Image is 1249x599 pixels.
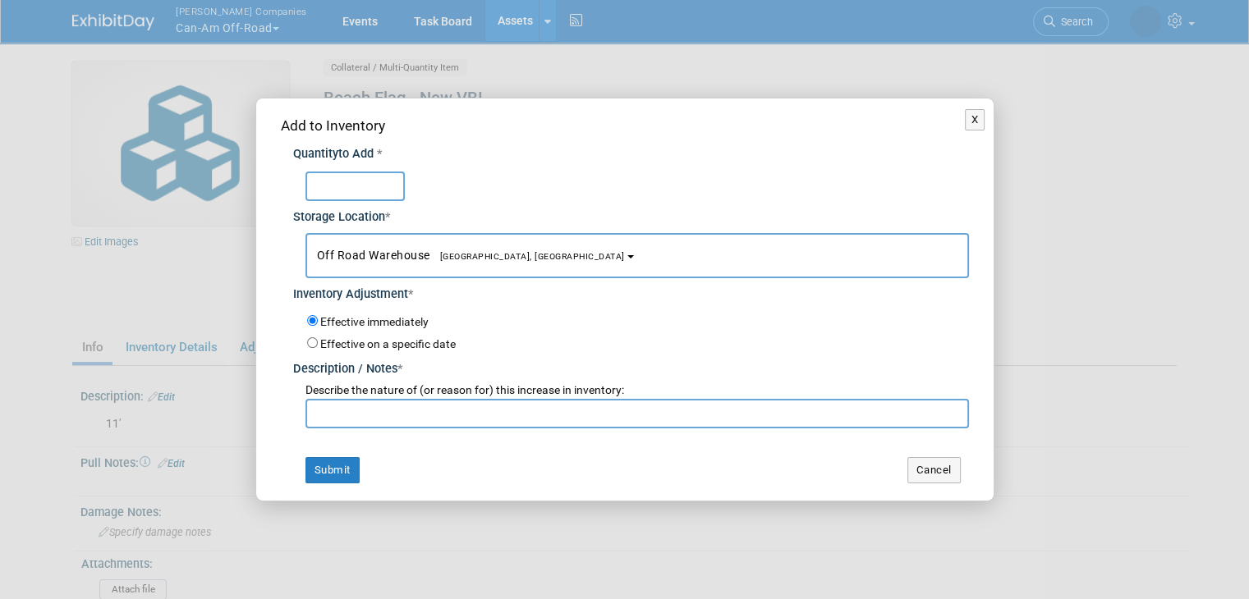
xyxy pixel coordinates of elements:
[293,146,969,163] div: Quantity
[320,337,456,350] label: Effective on a specific date
[965,109,985,130] button: X
[281,117,385,134] span: Add to Inventory
[338,147,374,161] span: to Add
[317,249,625,262] span: Off Road Warehouse
[320,314,429,331] label: Effective immediately
[293,353,969,378] div: Description / Notes
[305,457,360,483] button: Submit
[305,383,624,396] span: Describe the nature of (or reason for) this increase in inventory:
[305,233,969,278] button: Off Road Warehouse[GEOGRAPHIC_DATA], [GEOGRAPHIC_DATA]
[293,278,969,304] div: Inventory Adjustment
[293,201,969,226] div: Storage Location
[907,457,961,483] button: Cancel
[430,251,625,262] span: [GEOGRAPHIC_DATA], [GEOGRAPHIC_DATA]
